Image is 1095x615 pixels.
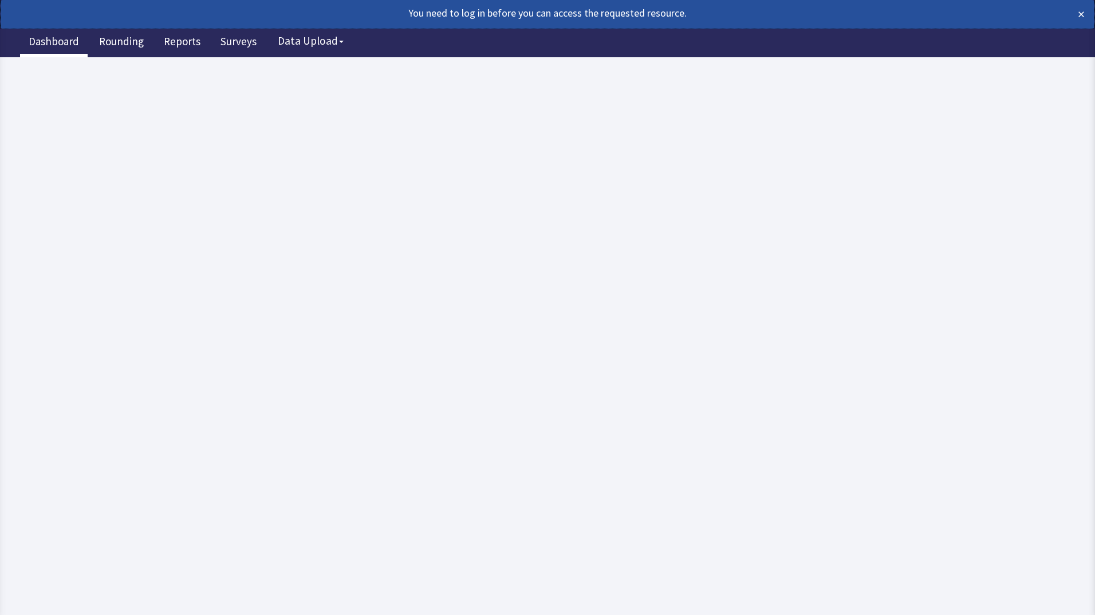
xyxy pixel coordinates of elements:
[271,30,350,52] button: Data Upload
[20,29,88,57] a: Dashboard
[90,29,152,57] a: Rounding
[212,29,265,57] a: Surveys
[10,5,977,21] div: You need to log in before you can access the requested resource.
[155,29,209,57] a: Reports
[1078,5,1085,23] button: ×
